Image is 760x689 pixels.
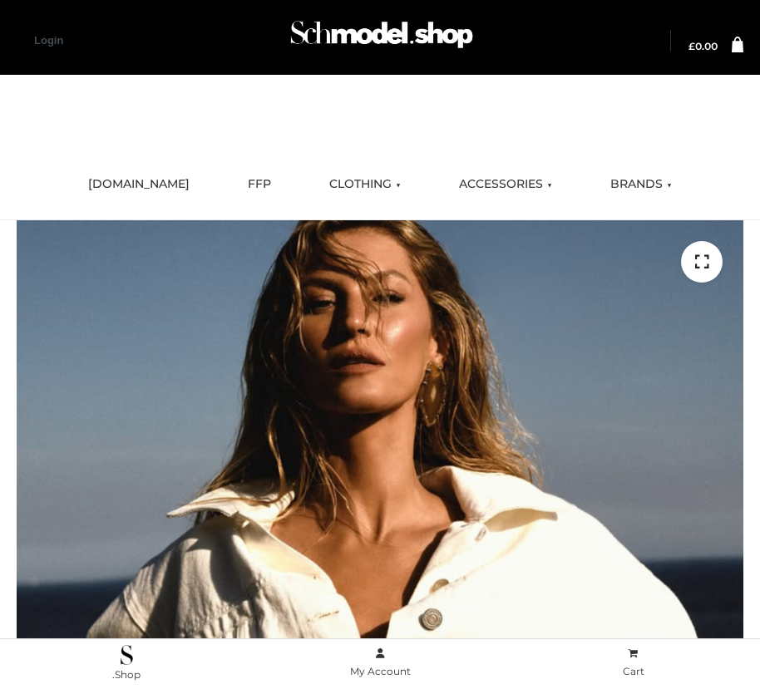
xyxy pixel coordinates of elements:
a: BRANDS [598,166,684,203]
span: Cart [623,665,644,677]
a: CLOTHING [317,166,413,203]
span: My Account [350,665,411,677]
a: Cart [506,644,760,682]
a: FFP [235,166,284,203]
a: [DOMAIN_NAME] [76,166,202,203]
img: .Shop [121,645,133,665]
bdi: 0.00 [688,40,718,52]
a: Schmodel Admin 964 [283,14,477,68]
a: My Account [254,644,507,682]
span: £ [688,40,695,52]
span: .Shop [112,668,141,681]
a: ACCESSORIES [447,166,565,203]
a: £0.00 [688,42,718,52]
a: Login [34,34,63,47]
img: Schmodel Admin 964 [286,9,477,68]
